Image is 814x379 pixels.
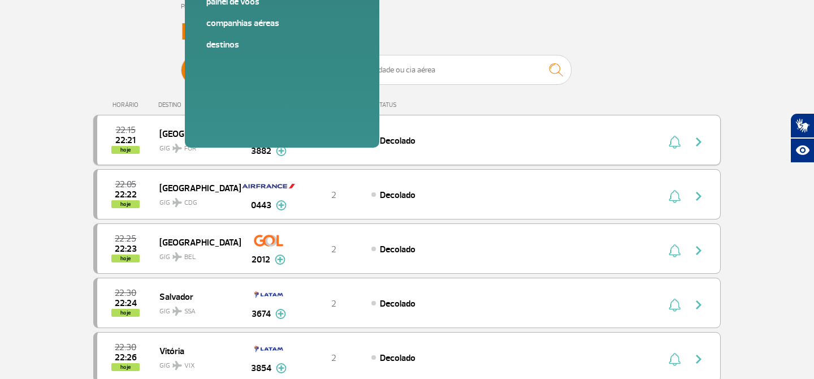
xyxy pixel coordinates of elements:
[159,192,232,208] span: GIG
[172,198,182,207] img: destiny_airplane.svg
[692,135,705,149] img: seta-direita-painel-voo.svg
[115,235,136,243] span: 2025-09-24 22:25:00
[331,298,336,309] span: 2
[692,352,705,366] img: seta-direita-painel-voo.svg
[115,343,136,351] span: 2025-09-24 22:30:00
[159,246,232,262] span: GIG
[111,363,140,371] span: hoje
[206,17,358,29] a: Companhias Aéreas
[380,244,415,255] span: Decolado
[331,352,336,364] span: 2
[790,113,814,138] button: Abrir tradutor de língua de sinais.
[184,361,195,371] span: VIX
[252,253,270,266] span: 2012
[251,144,271,158] span: 3882
[181,2,216,11] a: Página Inicial
[115,180,136,188] span: 2025-09-24 22:05:00
[111,309,140,317] span: hoje
[276,146,287,156] img: mais-info-painel-voo.svg
[692,244,705,257] img: seta-direita-painel-voo.svg
[115,354,137,361] span: 2025-09-24 22:26:41
[111,200,140,208] span: hoje
[276,363,287,373] img: mais-info-painel-voo.svg
[669,189,681,203] img: sino-painel-voo.svg
[172,252,182,261] img: destiny_airplane.svg
[181,18,633,46] h3: Painel de Voos
[331,244,336,255] span: 2
[172,361,182,370] img: destiny_airplane.svg
[159,235,232,249] span: [GEOGRAPHIC_DATA]
[206,38,358,51] a: Destinos
[172,144,182,153] img: destiny_airplane.svg
[159,300,232,317] span: GIG
[159,289,232,304] span: Salvador
[252,307,271,321] span: 3674
[115,299,137,307] span: 2025-09-24 22:24:54
[669,135,681,149] img: sino-painel-voo.svg
[111,146,140,154] span: hoje
[790,138,814,163] button: Abrir recursos assistivos.
[116,126,136,134] span: 2025-09-24 22:15:00
[159,126,232,141] span: [GEOGRAPHIC_DATA]
[669,352,681,366] img: sino-painel-voo.svg
[275,309,286,319] img: mais-info-painel-voo.svg
[380,189,415,201] span: Decolado
[669,244,681,257] img: sino-painel-voo.svg
[380,352,415,364] span: Decolado
[380,135,415,147] span: Decolado
[669,298,681,312] img: sino-painel-voo.svg
[159,137,232,154] span: GIG
[184,144,196,154] span: FOR
[251,199,271,212] span: 0443
[115,191,137,199] span: 2025-09-24 22:22:53
[275,255,285,265] img: mais-info-painel-voo.svg
[111,255,140,262] span: hoje
[380,298,415,309] span: Decolado
[790,113,814,163] div: Plugin de acessibilidade da Hand Talk.
[184,198,197,208] span: CDG
[331,189,336,201] span: 2
[115,289,136,297] span: 2025-09-24 22:30:00
[172,307,182,316] img: destiny_airplane.svg
[251,361,271,375] span: 3854
[184,307,196,317] span: SSA
[370,101,462,109] div: STATUS
[159,343,232,358] span: Vitória
[184,252,196,262] span: BEL
[97,101,158,109] div: HORÁRIO
[276,200,287,210] img: mais-info-painel-voo.svg
[115,245,137,253] span: 2025-09-24 22:23:19
[115,136,136,144] span: 2025-09-24 22:21:04
[692,189,705,203] img: seta-direita-painel-voo.svg
[345,55,571,85] input: Voo, cidade ou cia aérea
[159,180,232,195] span: [GEOGRAPHIC_DATA]
[692,298,705,312] img: seta-direita-painel-voo.svg
[159,355,232,371] span: GIG
[158,101,241,109] div: DESTINO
